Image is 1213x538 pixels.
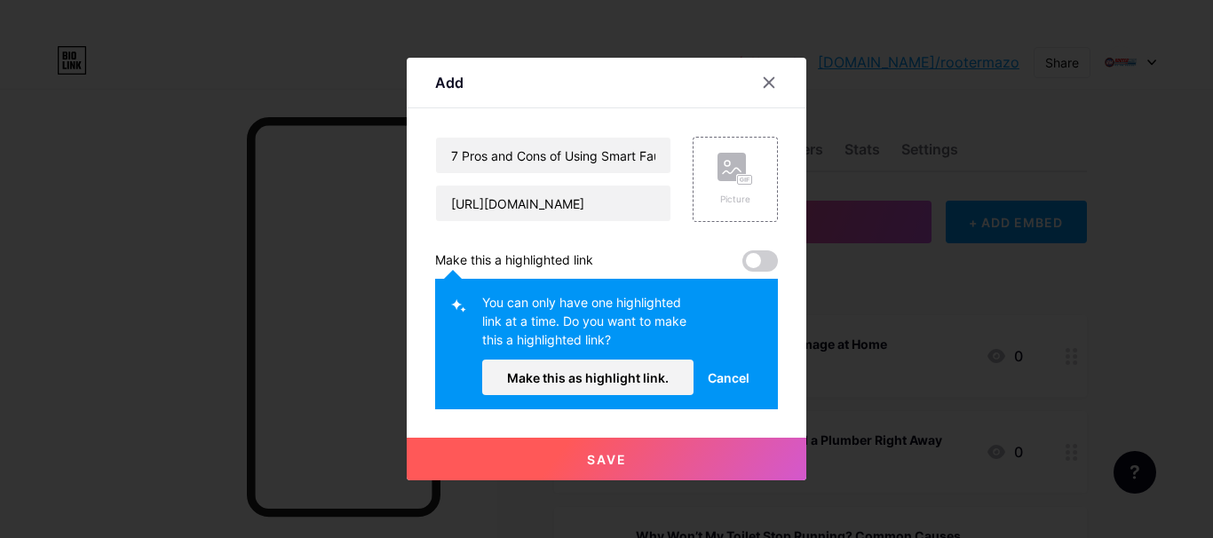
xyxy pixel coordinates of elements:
input: URL [436,186,670,221]
div: Make this a highlighted link [435,250,593,272]
div: Add [435,72,464,93]
div: You can only have one highlighted link at a time. Do you want to make this a highlighted link? [482,293,694,360]
button: Make this as highlight link. [482,360,694,395]
input: Title [436,138,670,173]
span: Make this as highlight link. [507,370,669,385]
div: Picture [717,193,753,206]
span: Cancel [708,368,749,387]
button: Save [407,438,806,480]
span: Save [587,452,627,467]
button: Cancel [694,360,764,395]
